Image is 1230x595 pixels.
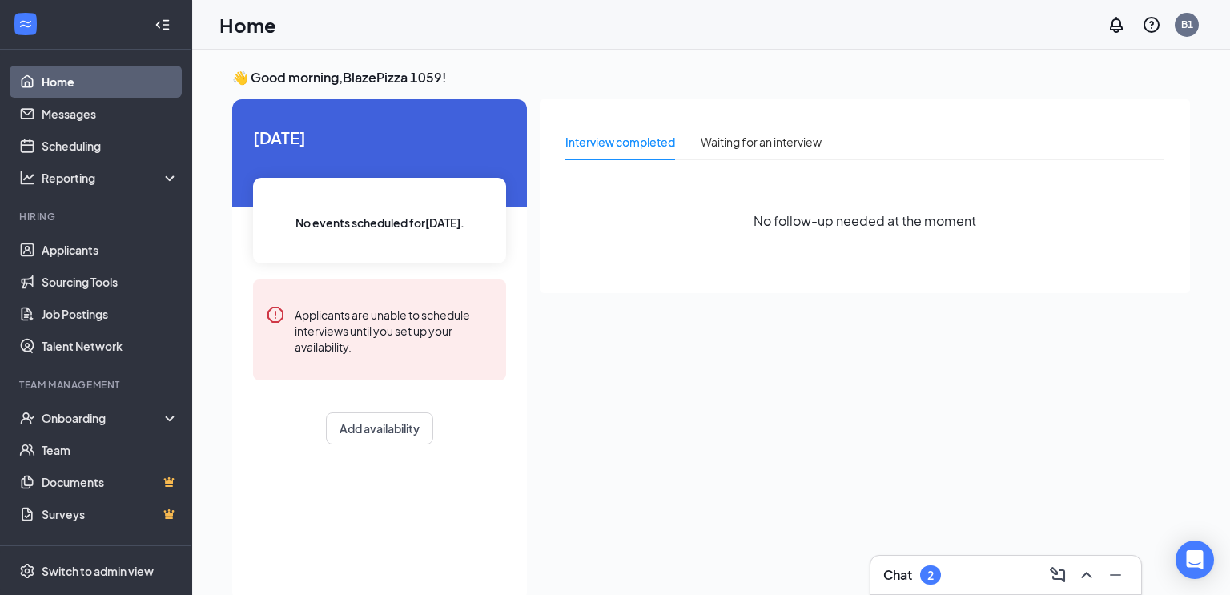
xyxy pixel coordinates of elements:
div: Switch to admin view [42,563,154,579]
button: Add availability [326,412,433,444]
span: No follow-up needed at the moment [754,211,976,231]
div: Reporting [42,170,179,186]
svg: Notifications [1107,15,1126,34]
div: Applicants are unable to schedule interviews until you set up your availability. [295,305,493,355]
svg: Error [266,305,285,324]
div: B1 [1181,18,1193,31]
button: ChevronUp [1074,562,1099,588]
a: SurveysCrown [42,498,179,530]
svg: Collapse [155,17,171,33]
div: 2 [927,569,934,582]
svg: ComposeMessage [1048,565,1067,585]
div: Hiring [19,210,175,223]
h3: 👋 Good morning, BlazePizza 1059 ! [232,69,1190,86]
button: Minimize [1103,562,1128,588]
a: Home [42,66,179,98]
svg: WorkstreamLogo [18,16,34,32]
div: Open Intercom Messenger [1176,541,1214,579]
div: Team Management [19,378,175,392]
a: Sourcing Tools [42,266,179,298]
h1: Home [219,11,276,38]
a: Job Postings [42,298,179,330]
span: No events scheduled for [DATE] . [295,214,464,231]
svg: Settings [19,563,35,579]
div: Interview completed [565,133,675,151]
svg: QuestionInfo [1142,15,1161,34]
a: Messages [42,98,179,130]
a: Team [42,434,179,466]
svg: Minimize [1106,565,1125,585]
a: DocumentsCrown [42,466,179,498]
h3: Chat [883,566,912,584]
a: Scheduling [42,130,179,162]
div: Onboarding [42,410,165,426]
a: Talent Network [42,330,179,362]
span: [DATE] [253,125,506,150]
button: ComposeMessage [1045,562,1071,588]
svg: Analysis [19,170,35,186]
div: Waiting for an interview [701,133,822,151]
svg: UserCheck [19,410,35,426]
a: Applicants [42,234,179,266]
svg: ChevronUp [1077,565,1096,585]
